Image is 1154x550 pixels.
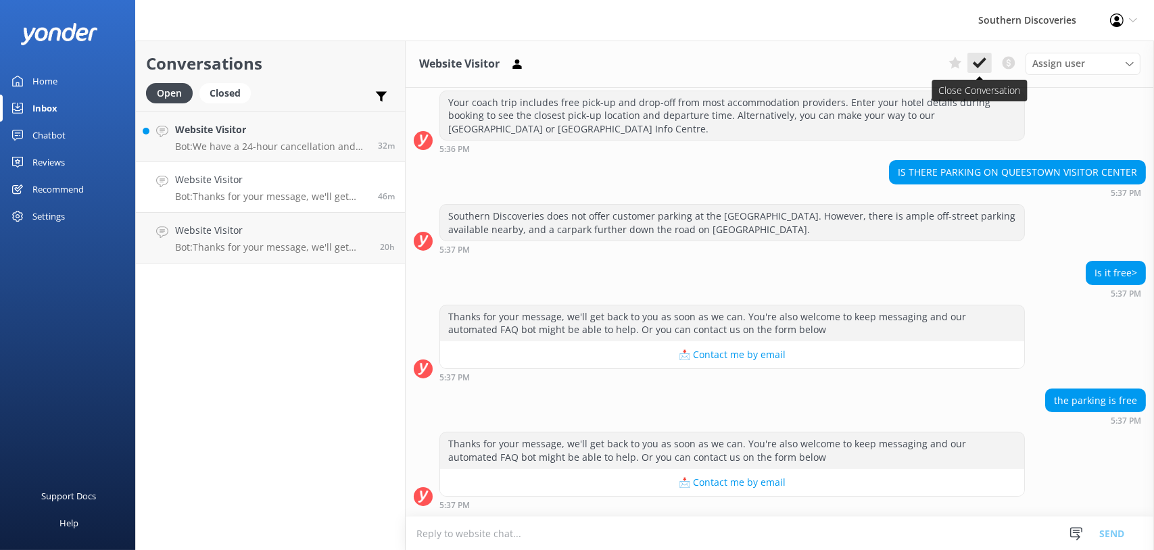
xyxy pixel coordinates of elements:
[175,141,368,153] p: Bot: We have a 24-hour cancellation and amendment policy. Notify us more than 24 hours before dep...
[175,122,368,137] h4: Website Visitor
[32,68,57,95] div: Home
[32,203,65,230] div: Settings
[175,241,370,253] p: Bot: Thanks for your message, we'll get back to you as soon as we can. You're also welcome to kee...
[136,111,405,162] a: Website VisitorBot:We have a 24-hour cancellation and amendment policy. Notify us more than 24 ho...
[146,85,199,100] a: Open
[1111,290,1141,298] strong: 5:37 PM
[1111,417,1141,425] strong: 5:37 PM
[1026,53,1140,74] div: Assign User
[440,341,1024,368] button: 📩 Contact me by email
[439,500,1025,509] div: Oct 07 2025 05:37pm (UTC +13:00) Pacific/Auckland
[175,172,368,187] h4: Website Visitor
[439,374,470,382] strong: 5:37 PM
[1111,189,1141,197] strong: 5:37 PM
[175,223,370,238] h4: Website Visitor
[1046,389,1145,412] div: the parking is free
[439,501,470,509] strong: 5:37 PM
[439,145,470,153] strong: 5:36 PM
[439,246,470,254] strong: 5:37 PM
[175,191,368,203] p: Bot: Thanks for your message, we'll get back to you as soon as we can. You're also welcome to kee...
[32,95,57,122] div: Inbox
[440,91,1024,141] div: Your coach trip includes free pick-up and drop-off from most accommodation providers. Enter your ...
[419,55,500,73] h3: Website Visitor
[1086,261,1145,284] div: Is it free>
[380,241,395,253] span: Oct 06 2025 10:13pm (UTC +13:00) Pacific/Auckland
[136,162,405,213] a: Website VisitorBot:Thanks for your message, we'll get back to you as soon as we can. You're also ...
[889,188,1146,197] div: Oct 07 2025 05:37pm (UTC +13:00) Pacific/Auckland
[440,205,1024,241] div: Southern Discoveries does not offer customer parking at the [GEOGRAPHIC_DATA]. However, there is ...
[439,372,1025,382] div: Oct 07 2025 05:37pm (UTC +13:00) Pacific/Auckland
[378,191,395,202] span: Oct 07 2025 05:37pm (UTC +13:00) Pacific/Auckland
[42,482,97,509] div: Support Docs
[1032,56,1085,71] span: Assign user
[378,140,395,151] span: Oct 07 2025 05:51pm (UTC +13:00) Pacific/Auckland
[199,85,258,100] a: Closed
[20,23,98,45] img: yonder-white-logo.png
[146,83,193,103] div: Open
[32,149,65,176] div: Reviews
[136,213,405,264] a: Website VisitorBot:Thanks for your message, we'll get back to you as soon as we can. You're also ...
[440,469,1024,496] button: 📩 Contact me by email
[32,176,84,203] div: Recommend
[439,144,1025,153] div: Oct 07 2025 05:36pm (UTC +13:00) Pacific/Auckland
[199,83,251,103] div: Closed
[440,305,1024,341] div: Thanks for your message, we'll get back to you as soon as we can. You're also welcome to keep mes...
[439,245,1025,254] div: Oct 07 2025 05:37pm (UTC +13:00) Pacific/Auckland
[32,122,66,149] div: Chatbot
[890,161,1145,184] div: IS THERE PARKING ON QUEESTOWN VISITOR CENTER
[59,509,78,536] div: Help
[1086,289,1146,298] div: Oct 07 2025 05:37pm (UTC +13:00) Pacific/Auckland
[146,51,395,76] h2: Conversations
[1045,416,1146,425] div: Oct 07 2025 05:37pm (UTC +13:00) Pacific/Auckland
[440,432,1024,468] div: Thanks for your message, we'll get back to you as soon as we can. You're also welcome to keep mes...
